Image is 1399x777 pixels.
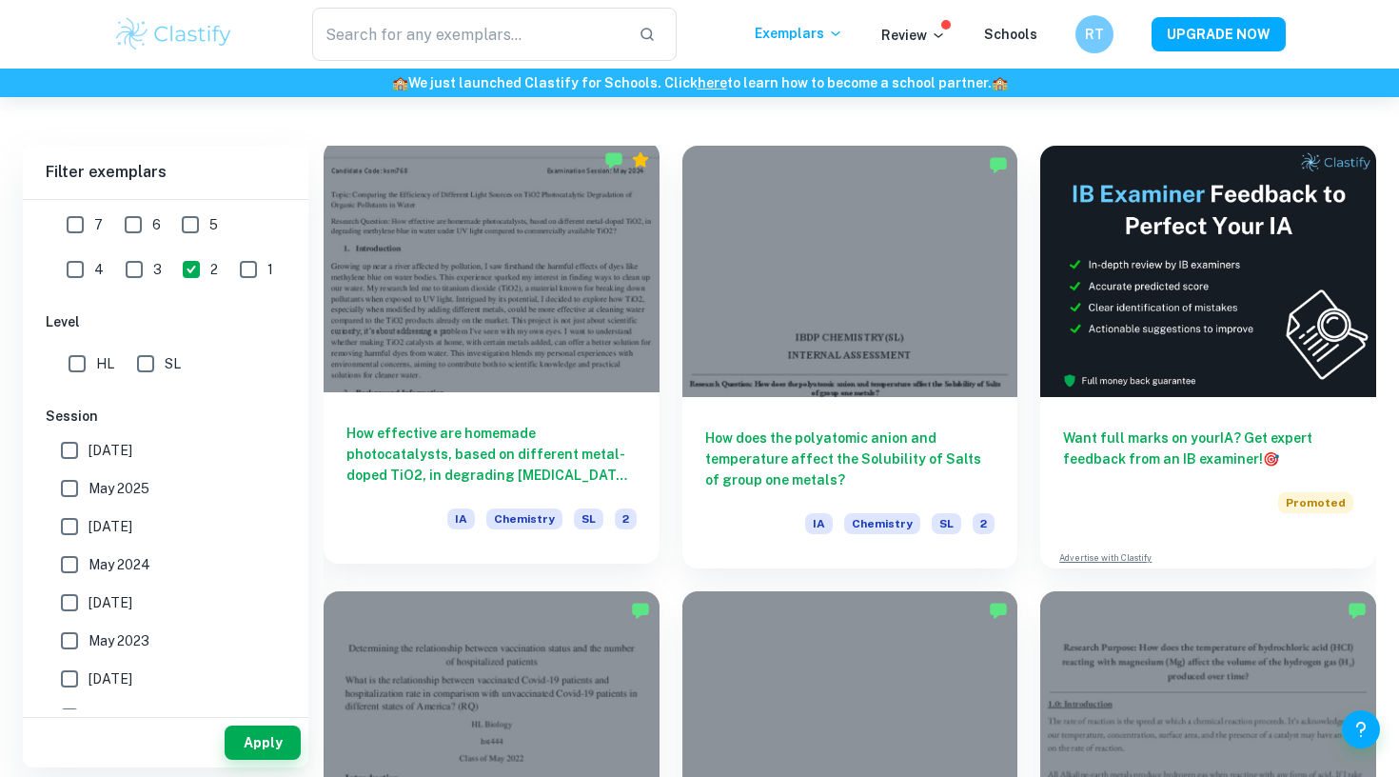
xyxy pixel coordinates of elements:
[94,214,103,235] span: 7
[89,440,132,461] span: [DATE]
[94,259,104,280] span: 4
[631,150,650,169] div: Premium
[89,707,132,727] span: [DATE]
[574,508,603,529] span: SL
[1263,451,1279,467] span: 🎯
[989,155,1008,174] img: Marked
[225,726,301,760] button: Apply
[992,75,1008,90] span: 🏫
[932,513,961,534] span: SL
[844,513,920,534] span: Chemistry
[1063,428,1353,469] h6: Want full marks on your IA ? Get expert feedback from an IB examiner!
[89,630,149,651] span: May 2023
[1040,146,1376,568] a: Want full marks on yourIA? Get expert feedback from an IB examiner!PromotedAdvertise with Clastify
[46,406,286,427] h6: Session
[392,75,408,90] span: 🏫
[152,214,161,235] span: 6
[1348,601,1367,620] img: Marked
[805,513,833,534] span: IA
[153,259,162,280] span: 3
[1278,492,1353,513] span: Promoted
[165,353,181,374] span: SL
[984,27,1037,42] a: Schools
[989,601,1008,620] img: Marked
[755,23,843,44] p: Exemplars
[89,478,149,499] span: May 2025
[324,146,660,568] a: How effective are homemade photocatalysts, based on different metal-doped TiO2, in degrading [MED...
[631,601,650,620] img: Marked
[4,72,1395,93] h6: We just launched Clastify for Schools. Click to learn how to become a school partner.
[881,25,946,46] p: Review
[1084,24,1106,45] h6: RT
[89,516,132,537] span: [DATE]
[615,508,637,529] span: 2
[447,508,475,529] span: IA
[89,592,132,613] span: [DATE]
[346,423,637,486] h6: How effective are homemade photocatalysts, based on different metal-doped TiO2, in degrading [MED...
[209,214,218,235] span: 5
[604,150,623,169] img: Marked
[698,75,727,90] a: here
[486,508,562,529] span: Chemistry
[46,311,286,332] h6: Level
[89,668,132,689] span: [DATE]
[1040,146,1376,397] img: Thumbnail
[1342,710,1380,748] button: Help and Feedback
[89,554,150,575] span: May 2024
[1075,15,1113,53] button: RT
[312,8,623,61] input: Search for any exemplars...
[973,513,995,534] span: 2
[113,15,234,53] img: Clastify logo
[1059,551,1152,565] a: Advertise with Clastify
[210,259,218,280] span: 2
[705,428,995,490] h6: How does the polyatomic anion and temperature affect the Solubility of Salts of group one metals?
[1152,17,1286,51] button: UPGRADE NOW
[96,353,114,374] span: HL
[23,146,308,199] h6: Filter exemplars
[267,259,273,280] span: 1
[682,146,1018,568] a: How does the polyatomic anion and temperature affect the Solubility of Salts of group one metals?...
